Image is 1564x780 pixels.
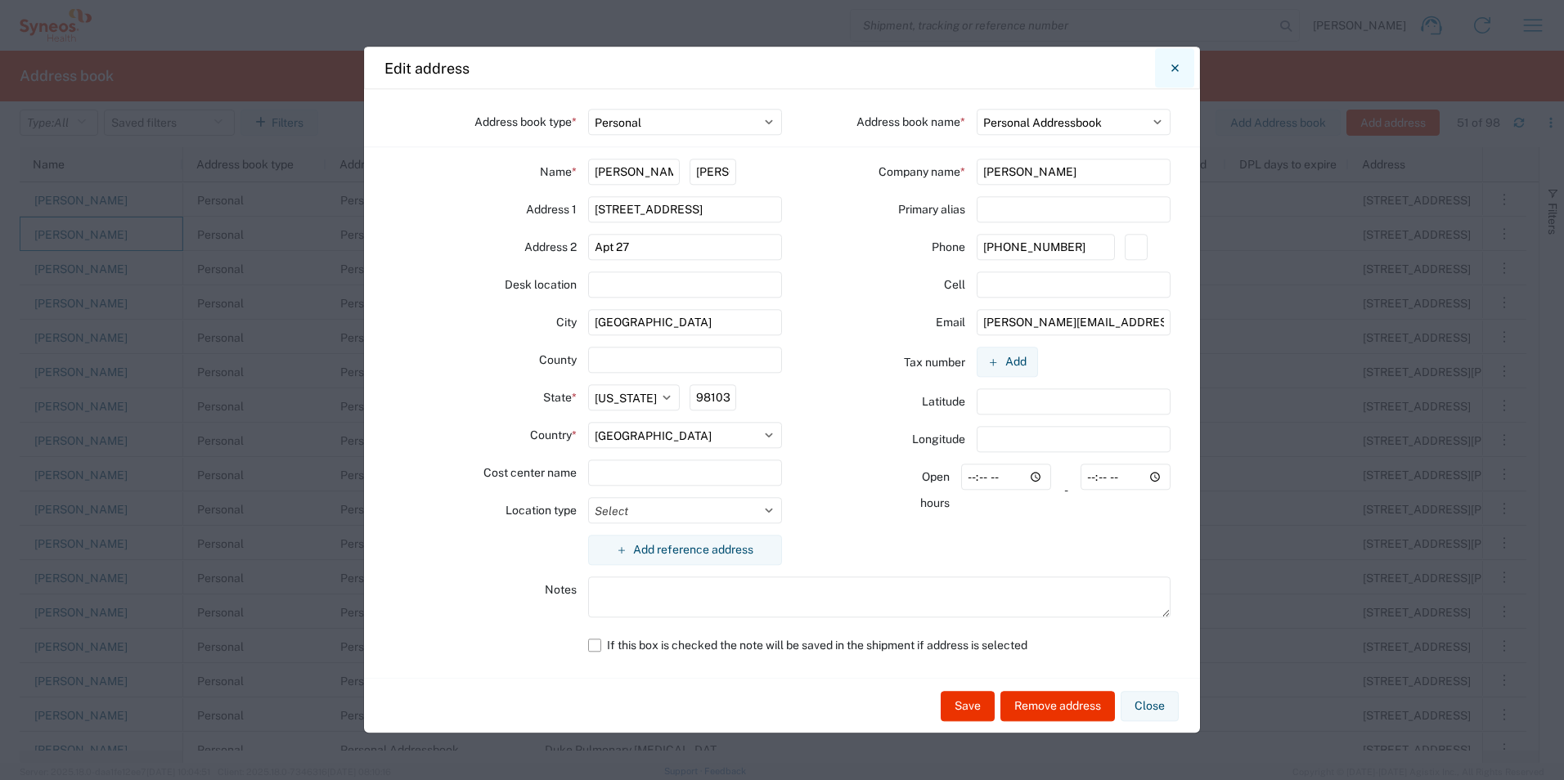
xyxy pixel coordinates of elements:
[384,57,470,79] h4: Edit address
[912,426,965,452] label: Longitude
[944,271,965,298] label: Cell
[524,234,577,260] label: Address 2
[898,196,965,222] label: Primary alias
[936,309,965,335] label: Email
[922,388,965,415] label: Latitude
[1061,464,1071,516] div: -
[879,159,965,185] label: Company name
[530,422,577,448] label: Country
[1155,48,1194,87] button: Close
[690,384,735,410] input: Postal code
[505,271,577,298] label: Desk location
[782,347,977,377] div: Tax number
[941,691,995,721] button: Save
[856,109,965,135] label: Address book name
[526,196,577,222] label: Address 1
[474,109,577,135] label: Address book type
[1000,691,1115,721] button: Remove address
[1121,691,1179,721] button: Close
[539,347,577,373] label: County
[588,535,783,565] button: Add reference address
[483,459,577,486] label: Cost center name
[556,309,577,335] label: City
[588,632,1171,658] label: If this box is checked the note will be saved in the shipment if address is selected
[588,159,681,185] input: First
[892,464,950,516] label: Open hours
[932,234,965,260] label: Phone
[690,159,735,185] input: Last
[545,576,577,603] label: Notes
[540,159,577,185] label: Name
[506,497,577,523] label: Location type
[543,384,577,410] label: State
[977,347,1038,377] button: Add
